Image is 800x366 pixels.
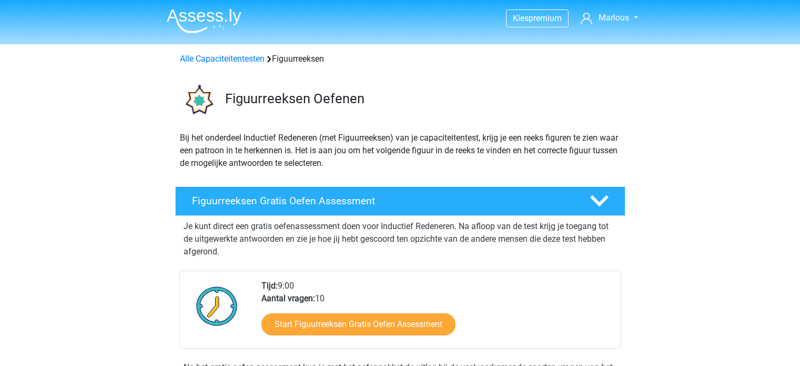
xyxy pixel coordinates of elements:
[261,281,278,291] b: Tijd:
[171,186,630,216] a: Figuurreeksen Gratis Oefen Assessment
[176,78,220,123] img: figuurreeksen
[599,13,629,23] span: Marlous
[192,195,573,207] h4: Figuurreeksen Gratis Oefen Assessment
[261,313,455,335] a: Start Figuurreeksen Gratis Oefen Assessment
[184,220,617,258] p: Je kunt direct een gratis oefenassessment doen voor Inductief Redeneren. Na afloop van de test kr...
[190,280,244,332] img: Klok
[180,132,621,170] p: Bij het onderdeel Inductief Redeneren (met Figuurreeksen) van je capaciteitentest, krijg je een r...
[529,13,562,23] span: premium
[180,54,265,64] a: Alle Capaciteitentesten
[176,53,625,65] div: Figuurreeksen
[513,13,529,23] span: Kies
[167,8,241,33] img: Assessly
[507,11,568,25] a: Kiespremium
[261,293,315,303] b: Aantal vragen:
[576,12,642,24] a: Marlous
[254,280,620,348] div: 9:00 10
[225,91,617,107] h3: Figuurreeksen Oefenen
